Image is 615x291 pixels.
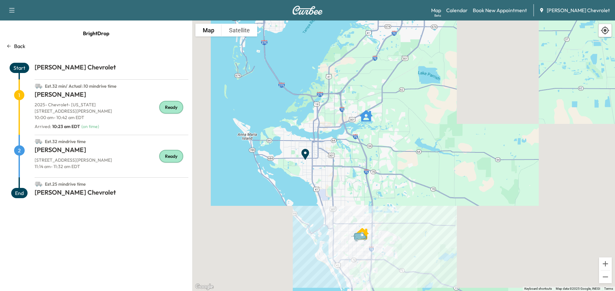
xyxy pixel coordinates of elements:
[35,114,188,121] p: 10:00 am - 10:42 am EDT
[35,63,188,74] h1: [PERSON_NAME] Chevrolet
[299,145,312,158] gmp-advanced-marker: End Point
[599,271,612,283] button: Zoom out
[159,150,183,163] div: Ready
[11,188,28,198] span: End
[35,188,188,199] h1: [PERSON_NAME] Chevrolet
[14,42,25,50] p: Back
[14,90,24,100] span: 1
[604,287,613,290] a: Terms (opens in new tab)
[473,6,527,14] a: Book New Appointment
[14,145,25,156] span: 2
[195,24,222,36] button: Show street map
[159,101,183,114] div: Ready
[45,181,86,187] span: Est. 25 min drive time
[431,6,441,14] a: MapBeta
[83,27,109,40] span: BrightDrop
[351,225,373,237] gmp-advanced-marker: Van
[360,106,373,119] gmp-advanced-marker: STEPHANIE LYNNE GEHRON
[35,101,188,108] p: 2025 - Chevrolet - [US_STATE]
[292,6,323,15] img: Curbee Logo
[35,90,188,101] h1: [PERSON_NAME]
[598,24,612,37] div: Recenter map
[52,124,80,129] span: 10:23 am EDT
[194,283,215,291] a: Open this area in Google Maps (opens a new window)
[446,6,468,14] a: Calendar
[356,224,369,237] gmp-advanced-marker: Israel Aguilar
[547,6,610,14] span: [PERSON_NAME] Chevrolet
[222,24,257,36] button: Show satellite imagery
[35,157,188,163] p: [STREET_ADDRESS][PERSON_NAME]
[45,139,86,144] span: Est. 32 min drive time
[35,145,188,157] h1: [PERSON_NAME]
[599,257,612,270] button: Zoom in
[81,124,99,129] span: ( on time )
[194,283,215,291] img: Google
[524,287,552,291] button: Keyboard shortcuts
[45,83,117,89] span: Est. 32 min / Actual : 10 min drive time
[35,123,80,130] p: Arrived :
[35,108,188,114] p: [STREET_ADDRESS][PERSON_NAME]
[35,163,188,170] p: 11:14 am - 11:32 am EDT
[556,287,600,290] span: Map data ©2025 Google, INEGI
[10,63,29,73] span: Start
[434,13,441,18] div: Beta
